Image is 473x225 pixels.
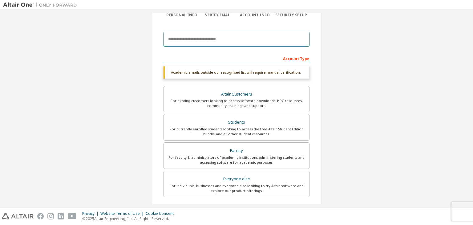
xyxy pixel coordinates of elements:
img: youtube.svg [68,213,77,219]
div: Account Info [236,13,273,18]
div: Verify Email [200,13,237,18]
div: Cookie Consent [146,211,177,216]
div: Everyone else [168,175,305,183]
div: For existing customers looking to access software downloads, HPC resources, community, trainings ... [168,98,305,108]
div: Security Setup [273,13,310,18]
img: facebook.svg [37,213,44,219]
div: Privacy [82,211,100,216]
p: © 2025 Altair Engineering, Inc. All Rights Reserved. [82,216,177,221]
div: Altair Customers [168,90,305,99]
img: linkedin.svg [58,213,64,219]
div: For currently enrolled students looking to access the free Altair Student Edition bundle and all ... [168,127,305,137]
div: Students [168,118,305,127]
div: Academic emails outside our recognised list will require manual verification. [164,66,309,79]
div: Personal Info [164,13,200,18]
div: Faculty [168,146,305,155]
div: For faculty & administrators of academic institutions administering students and accessing softwa... [168,155,305,165]
img: Altair One [3,2,80,8]
div: For individuals, businesses and everyone else looking to try Altair software and explore our prod... [168,183,305,193]
div: Website Terms of Use [100,211,146,216]
img: altair_logo.svg [2,213,34,219]
div: Account Type [164,53,309,63]
img: instagram.svg [47,213,54,219]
